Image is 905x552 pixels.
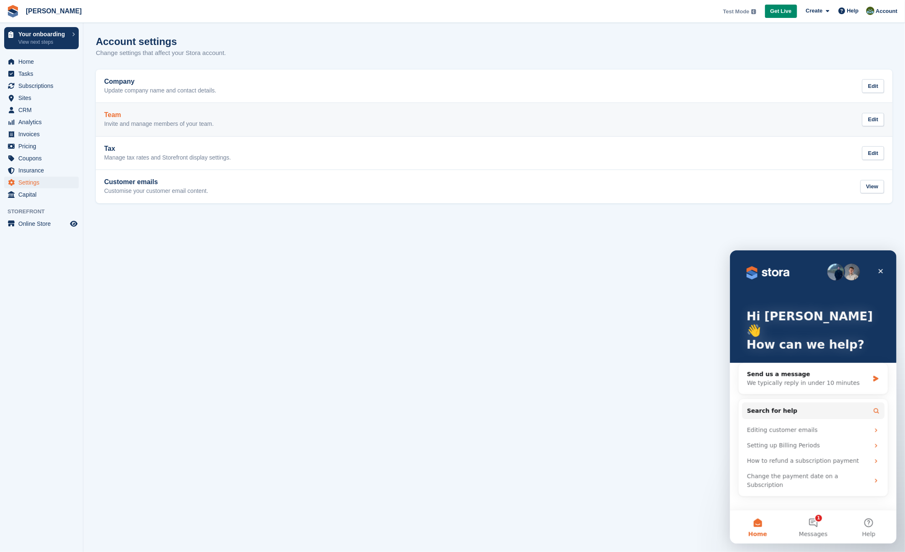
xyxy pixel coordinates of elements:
[770,7,792,15] span: Get Live
[4,68,79,80] a: menu
[723,7,749,16] span: Test Mode
[96,48,226,58] p: Change settings that affect your Stora account.
[860,180,884,194] div: View
[4,56,79,67] a: menu
[96,103,892,136] a: Team Invite and manage members of your team. Edit
[4,92,79,104] a: menu
[18,218,68,230] span: Online Store
[104,145,231,152] h2: Tax
[18,152,68,164] span: Coupons
[4,152,79,164] a: menu
[18,177,68,188] span: Settings
[18,80,68,92] span: Subscriptions
[18,165,68,176] span: Insurance
[4,218,79,230] a: menu
[4,128,79,140] a: menu
[96,70,892,103] a: Company Update company name and contact details. Edit
[104,111,214,119] h2: Team
[7,5,19,17] img: stora-icon-8386f47178a22dfd0bd8f6a31ec36ba5ce8667c1dd55bd0f319d3a0aa187defe.svg
[104,187,208,195] p: Customise your customer email content.
[847,7,859,15] span: Help
[18,56,68,67] span: Home
[96,170,892,203] a: Customer emails Customise your customer email content. View
[18,38,68,46] p: View next steps
[18,189,68,200] span: Capital
[18,31,68,37] p: Your onboarding
[18,128,68,140] span: Invoices
[104,87,216,95] p: Update company name and contact details.
[104,178,208,186] h2: Customer emails
[806,7,822,15] span: Create
[18,68,68,80] span: Tasks
[22,4,85,18] a: [PERSON_NAME]
[18,104,68,116] span: CRM
[96,36,177,47] h1: Account settings
[104,154,231,162] p: Manage tax rates and Storefront display settings.
[104,120,214,128] p: Invite and manage members of your team.
[69,219,79,229] a: Preview store
[4,177,79,188] a: menu
[765,5,797,18] a: Get Live
[4,27,79,49] a: Your onboarding View next steps
[4,80,79,92] a: menu
[18,140,68,152] span: Pricing
[862,79,884,93] div: Edit
[876,7,897,15] span: Account
[4,189,79,200] a: menu
[4,116,79,128] a: menu
[18,116,68,128] span: Analytics
[96,137,892,170] a: Tax Manage tax rates and Storefront display settings. Edit
[4,104,79,116] a: menu
[751,9,756,14] img: icon-info-grey-7440780725fd019a000dd9b08b2336e03edf1995a4989e88bcd33f0948082b44.svg
[730,250,897,544] iframe: Intercom live chat
[862,113,884,127] div: Edit
[18,92,68,104] span: Sites
[866,7,875,15] img: Adam Ivarsson
[104,78,216,85] h2: Company
[7,207,83,216] span: Storefront
[4,140,79,152] a: menu
[862,146,884,160] div: Edit
[4,165,79,176] a: menu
